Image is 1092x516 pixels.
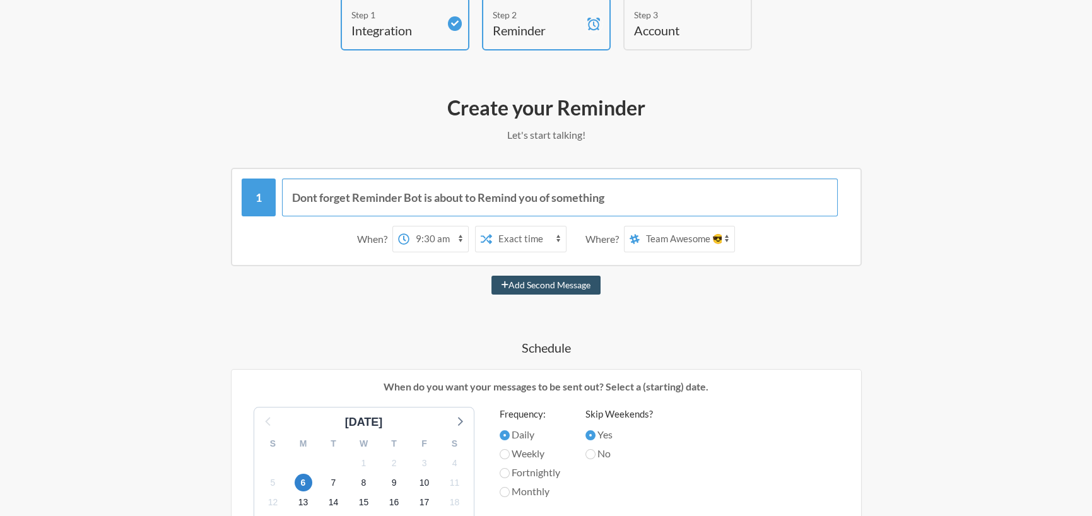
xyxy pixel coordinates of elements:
label: Skip Weekends? [585,407,653,421]
div: Where? [585,226,624,252]
input: Daily [500,430,510,440]
div: M [288,434,319,454]
input: No [585,449,596,459]
input: Fortnightly [500,468,510,478]
div: W [349,434,379,454]
span: Tuesday, November 18, 2025 [446,494,464,512]
label: Frequency: [500,407,560,421]
span: Friday, November 14, 2025 [325,494,343,512]
div: S [440,434,470,454]
label: Fortnightly [500,465,560,480]
label: Weekly [500,446,560,461]
label: Monthly [500,484,560,499]
div: T [379,434,409,454]
div: S [258,434,288,454]
span: Tuesday, November 11, 2025 [446,474,464,491]
p: Let's start talking! [180,127,912,143]
span: Wednesday, November 12, 2025 [264,494,282,512]
span: Monday, November 17, 2025 [416,494,433,512]
span: Saturday, November 8, 2025 [355,474,373,491]
h4: Account [634,21,722,39]
span: Sunday, November 9, 2025 [385,474,403,491]
button: Add Second Message [491,276,601,295]
input: Monthly [500,487,510,497]
h4: Reminder [493,21,581,39]
input: Message [282,179,838,216]
span: Wednesday, November 5, 2025 [264,474,282,491]
span: Saturday, November 1, 2025 [355,454,373,472]
label: Daily [500,427,560,442]
div: F [409,434,440,454]
span: Friday, November 7, 2025 [325,474,343,491]
div: Step 3 [634,8,722,21]
div: Step 1 [351,8,440,21]
span: Tuesday, November 4, 2025 [446,454,464,472]
h4: Integration [351,21,440,39]
p: When do you want your messages to be sent out? Select a (starting) date. [241,379,852,394]
div: T [319,434,349,454]
div: Step 2 [493,8,581,21]
span: Monday, November 3, 2025 [416,454,433,472]
span: Monday, November 10, 2025 [416,474,433,491]
span: Sunday, November 16, 2025 [385,494,403,512]
span: Sunday, November 2, 2025 [385,454,403,472]
input: Weekly [500,449,510,459]
input: Yes [585,430,596,440]
div: When? [357,226,392,252]
span: Thursday, November 6, 2025 [295,474,312,491]
label: Yes [585,427,653,442]
span: Saturday, November 15, 2025 [355,494,373,512]
div: [DATE] [340,414,388,431]
h4: Schedule [180,339,912,356]
label: No [585,446,653,461]
h2: Create your Reminder [180,95,912,121]
span: Thursday, November 13, 2025 [295,494,312,512]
